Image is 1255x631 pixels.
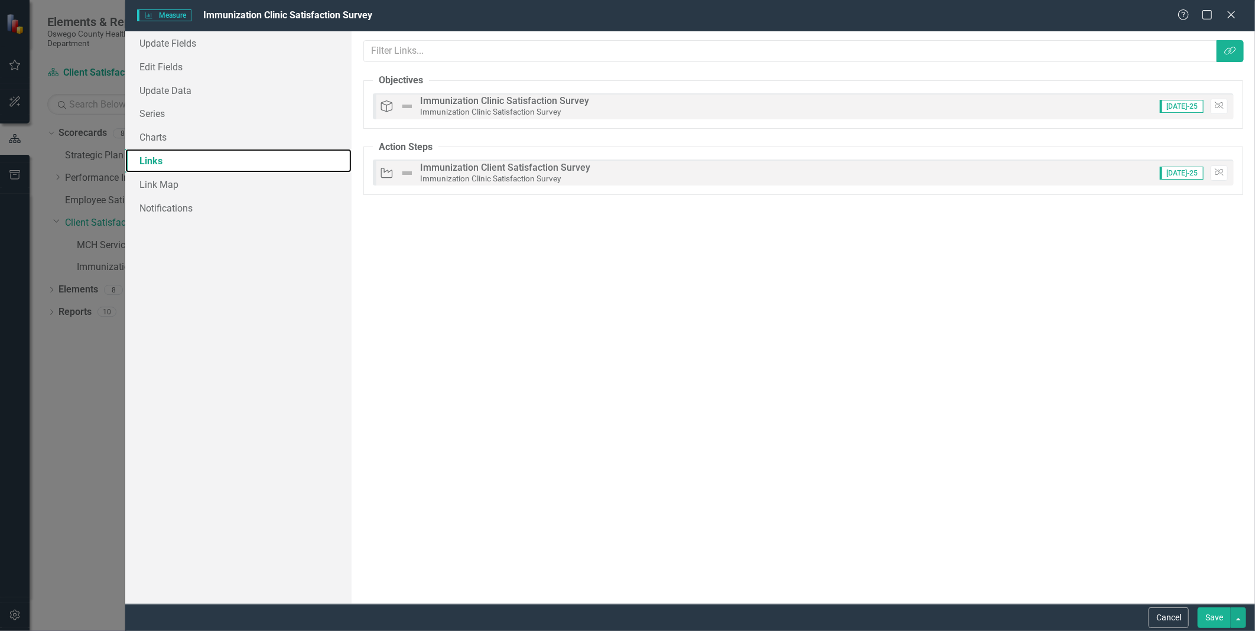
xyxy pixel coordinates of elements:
legend: Objectives [373,74,429,87]
img: Not Defined [400,99,414,113]
small: Immunization Clinic Satisfaction Survey [420,174,561,183]
legend: Action Steps [373,141,438,154]
small: Immunization Clinic Satisfaction Survey [420,107,561,116]
button: Cancel [1149,607,1189,628]
span: Measure [137,9,191,21]
a: Notifications [125,196,351,220]
a: Edit Fields [125,55,351,79]
a: Links [125,149,351,173]
span: [DATE]-25 [1160,167,1204,180]
button: Save [1198,607,1231,628]
span: Immunization Clinic Satisfaction Survey [203,9,372,21]
input: Filter Links... [363,40,1218,62]
div: Immunization Client Satisfaction Survey [420,162,590,173]
span: [DATE]-25 [1160,100,1204,113]
a: Charts [125,125,351,149]
img: Not Defined [400,166,414,180]
a: Update Data [125,79,351,102]
a: Series [125,102,351,125]
a: Link Map [125,173,351,196]
div: Immunization Clinic Satisfaction Survey [420,96,589,106]
a: Update Fields [125,31,351,55]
